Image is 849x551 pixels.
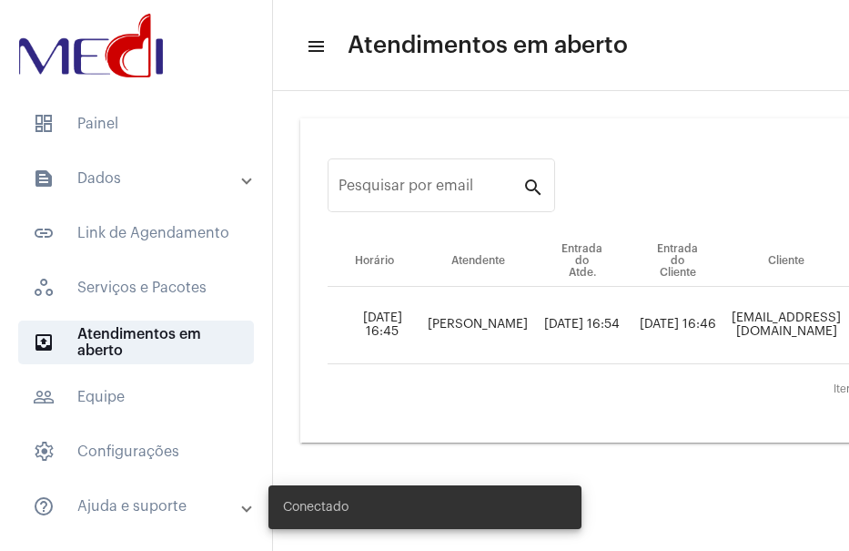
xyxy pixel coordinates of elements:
mat-panel-title: Dados [33,168,243,189]
td: [PERSON_NAME] [421,287,534,364]
th: Entrada do Cliente [630,236,725,287]
mat-icon: sidenav icon [33,168,55,189]
th: Horário [328,236,421,287]
span: Configurações [18,430,254,474]
td: [DATE] 16:45 [328,287,421,364]
span: sidenav icon [33,113,55,135]
span: Painel [18,102,254,146]
mat-icon: search [522,176,544,198]
span: Atendimentos em aberto [348,31,628,60]
mat-icon: sidenav icon [33,386,55,408]
span: Conectado [283,498,349,516]
span: Link de Agendamento [18,211,254,255]
span: Atendimentos em aberto [18,321,254,364]
mat-icon: sidenav icon [33,495,55,517]
mat-icon: sidenav icon [33,332,55,353]
th: Cliente [725,236,847,287]
span: Equipe [18,375,254,419]
mat-expansion-panel-header: sidenav iconAjuda e suporte [11,485,272,528]
td: [DATE] 16:54 [534,287,630,364]
span: sidenav icon [33,277,55,299]
td: [DATE] 16:46 [630,287,725,364]
img: d3a1b5fa-500b-b90f-5a1c-719c20e9830b.png [15,9,167,82]
td: [EMAIL_ADDRESS][DOMAIN_NAME] [725,287,847,364]
mat-expansion-panel-header: sidenav iconDados [11,157,272,200]
span: Serviços e Pacotes [18,266,254,310]
span: sidenav icon [33,441,55,463]
th: Entrada do Atde. [534,236,630,287]
input: Pesquisar por email [339,181,522,198]
mat-icon: sidenav icon [306,36,324,57]
th: Atendente [421,236,534,287]
mat-icon: sidenav icon [33,222,55,244]
mat-panel-title: Ajuda e suporte [33,495,243,517]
